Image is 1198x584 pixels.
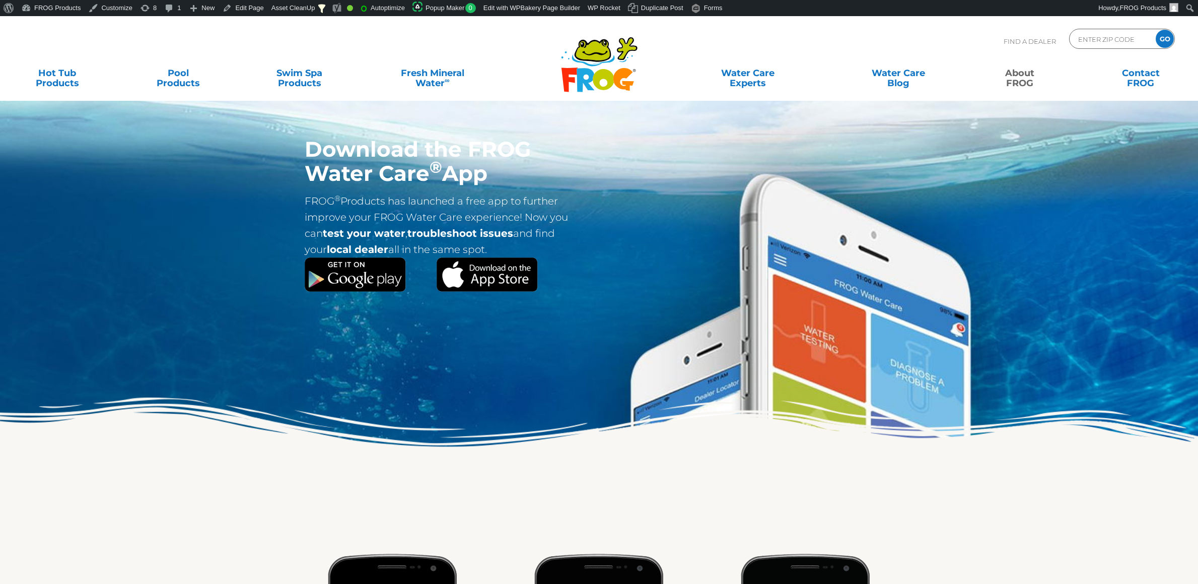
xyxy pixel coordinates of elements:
[305,193,569,257] p: FROG Products has launched a free app to further improve your FROG Water Care experience! Now you...
[430,158,442,177] sup: ®
[305,257,406,292] img: Google Play
[972,63,1067,83] a: AboutFROG
[1004,29,1056,54] p: Find A Dealer
[671,63,824,83] a: Water CareExperts
[252,63,346,83] a: Swim SpaProducts
[327,243,388,255] strong: local dealer
[445,76,450,84] sup: ∞
[10,63,104,83] a: Hot TubProducts
[1077,32,1145,46] input: Zip Code Form
[852,63,946,83] a: Water CareBlog
[334,193,340,203] sup: ®
[374,63,491,83] a: Fresh MineralWater∞
[407,227,513,239] strong: troubleshoot issues
[465,3,476,13] span: 0
[436,257,538,292] img: Apple App Store
[347,5,353,11] div: Good
[323,227,405,239] strong: test your water
[305,137,569,185] h1: Download the FROG Water Care App
[1120,4,1166,12] span: FROG Products
[1156,30,1174,48] input: GO
[131,63,226,83] a: PoolProducts
[1094,63,1188,83] a: ContactFROG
